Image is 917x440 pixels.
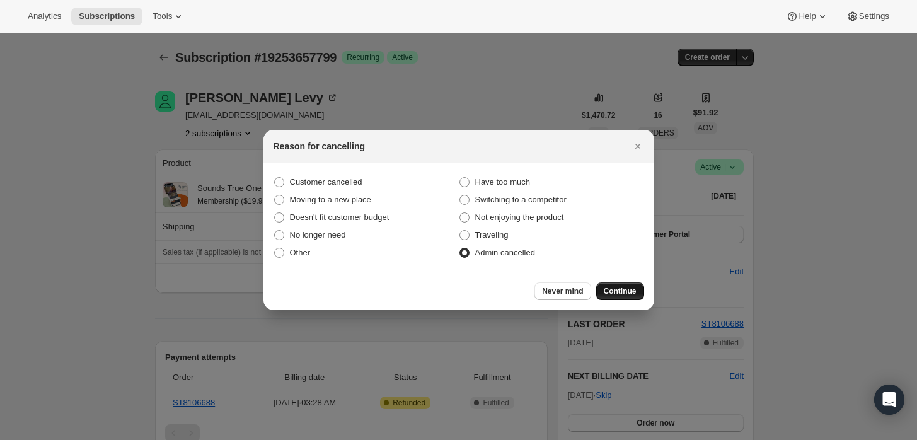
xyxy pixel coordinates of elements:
span: Moving to a new place [290,195,371,204]
span: No longer need [290,230,346,240]
span: Continue [604,286,637,296]
button: Never mind [534,282,591,300]
button: Subscriptions [71,8,142,25]
h2: Reason for cancelling [274,140,365,153]
span: Subscriptions [79,11,135,21]
span: Analytics [28,11,61,21]
span: Help [799,11,816,21]
span: Other [290,248,311,257]
button: Close [629,137,647,155]
span: Settings [859,11,889,21]
button: Continue [596,282,644,300]
div: Open Intercom Messenger [874,385,904,415]
span: Tools [153,11,172,21]
span: Switching to a competitor [475,195,567,204]
button: Settings [839,8,897,25]
span: Never mind [542,286,583,296]
span: Doesn't fit customer budget [290,212,389,222]
span: Admin cancelled [475,248,535,257]
span: Not enjoying the product [475,212,564,222]
span: Customer cancelled [290,177,362,187]
button: Help [778,8,836,25]
span: Have too much [475,177,530,187]
button: Tools [145,8,192,25]
span: Traveling [475,230,509,240]
button: Analytics [20,8,69,25]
